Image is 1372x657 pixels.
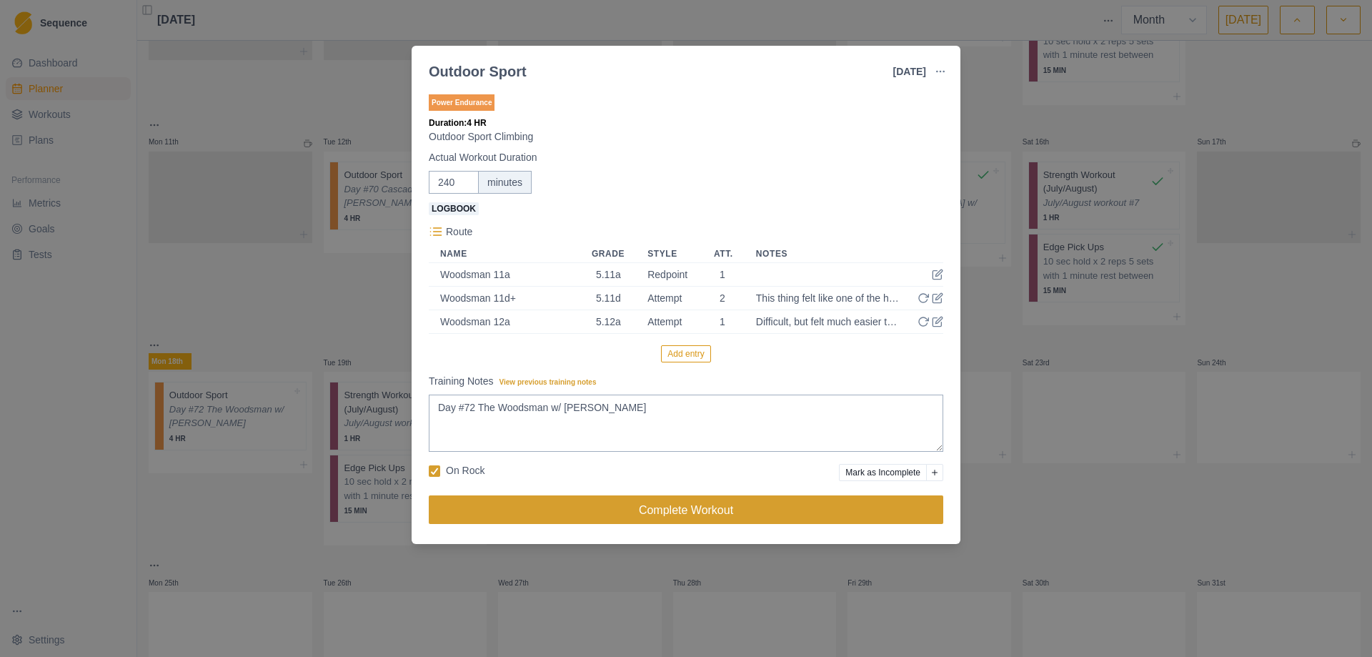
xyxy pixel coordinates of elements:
[446,463,484,478] p: On Rock
[839,464,927,481] button: Mark as Incomplete
[429,310,580,334] td: Woodsman 12a
[702,263,745,287] td: 1
[429,263,580,287] td: Woodsman 11a
[592,316,625,327] div: 5.12a
[429,94,494,111] p: Power Endurance
[592,292,625,304] div: 5.11d
[429,202,479,215] span: Logbook
[636,310,702,334] td: Attempt
[756,316,900,327] div: Difficult, but felt much easier than Woodsman 11d
[580,263,636,287] td: 5.11a
[714,269,733,280] div: 1
[647,269,691,280] div: Redpoint
[756,292,900,304] div: This thing felt like one of the hardest 11+ routes I have tried.
[745,310,915,334] td: Difficult, but felt much easier than Woodsman 11d
[429,61,527,82] div: Outdoor Sport
[702,310,745,334] td: 1
[429,129,943,144] p: Outdoor Sport Climbing
[636,287,702,310] td: Attempt
[429,150,935,165] label: Actual Workout Duration
[636,245,702,263] th: Style
[429,374,935,389] label: Training Notes
[446,224,472,239] p: Route
[647,316,691,327] div: Attempt
[636,263,702,287] td: Redpoint
[702,287,745,310] td: 2
[440,269,566,280] div: Woodsman 11a
[592,269,625,280] div: 5.11a
[429,287,580,310] td: Woodsman 11d+
[580,287,636,310] td: 5.11d
[440,292,566,304] div: Woodsman 11d+
[714,292,733,304] div: 2
[714,316,733,327] div: 1
[499,378,597,386] span: View previous training notes
[429,395,943,452] textarea: Day #72 The Woodsman w/ [PERSON_NAME]
[714,248,733,260] div: Att.
[745,245,915,263] th: Notes
[926,464,943,481] button: Add reason
[429,245,580,263] th: Name
[592,248,625,260] div: Grade
[580,310,636,334] td: 5.12a
[478,171,532,194] div: minutes
[893,64,926,79] p: [DATE]
[647,292,691,304] div: Attempt
[745,287,915,310] td: This thing felt like one of the hardest 11+ routes I have tried.
[440,316,566,327] div: Woodsman 12a
[429,495,943,524] button: Complete Workout
[429,117,943,129] p: Duration: 4 HR
[661,345,710,362] button: Add entry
